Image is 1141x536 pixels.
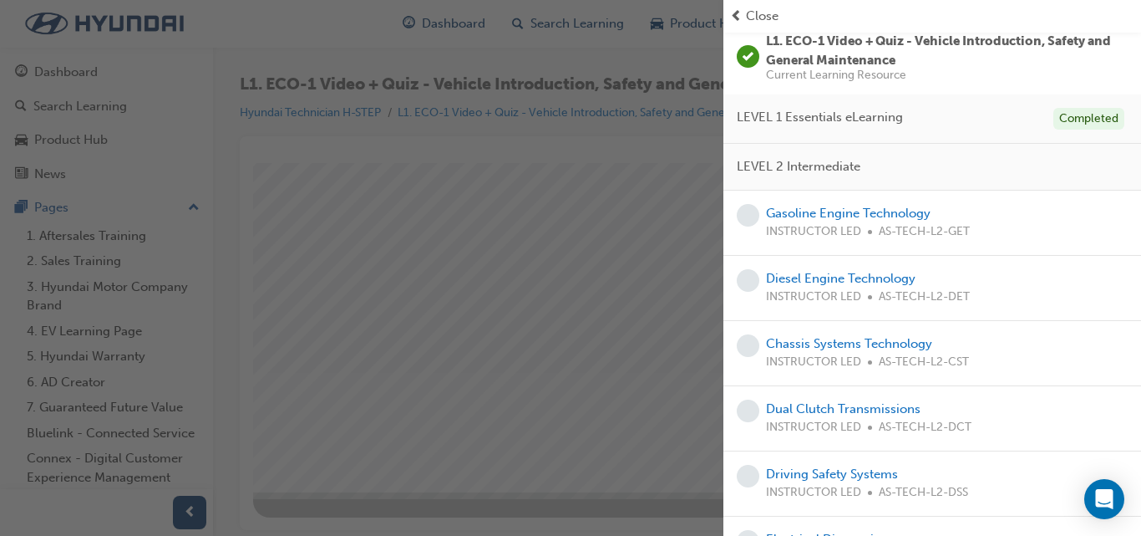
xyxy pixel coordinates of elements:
[766,353,861,372] span: INSTRUCTOR LED
[766,336,932,351] a: Chassis Systems Technology
[766,467,898,482] a: Driving Safety Systems
[879,222,970,242] span: AS-TECH-L2-GET
[766,33,1111,68] span: L1. ECO-1 Video + Quiz - Vehicle Introduction, Safety and General Maintenance
[766,222,861,242] span: INSTRUCTOR LED
[1053,108,1124,130] div: Completed
[766,271,915,286] a: Diesel Engine Technology
[730,7,1134,26] button: prev-iconClose
[879,288,970,307] span: AS-TECH-L2-DET
[879,418,971,437] span: AS-TECH-L2-DCT
[766,483,861,503] span: INSTRUCTOR LED
[737,465,759,488] span: learningRecordVerb_NONE-icon
[737,269,759,292] span: learningRecordVerb_NONE-icon
[737,157,860,176] span: LEVEL 2 Intermediate
[737,400,759,422] span: learningRecordVerb_NONE-icon
[879,353,969,372] span: AS-TECH-L2-CST
[766,288,861,307] span: INSTRUCTOR LED
[766,69,1128,81] span: Current Learning Resource
[766,206,931,221] a: Gasoline Engine Technology
[737,108,903,127] span: LEVEL 1 Essentials eLearning
[730,7,743,26] span: prev-icon
[737,45,759,68] span: learningRecordVerb_PASS-icon
[879,483,968,503] span: AS-TECH-L2-DSS
[737,334,759,357] span: learningRecordVerb_NONE-icon
[737,204,759,227] span: learningRecordVerb_NONE-icon
[1084,479,1124,519] div: Open Intercom Messenger
[766,418,861,437] span: INSTRUCTOR LED
[766,401,920,416] a: Dual Clutch Transmissions
[746,7,778,26] span: Close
